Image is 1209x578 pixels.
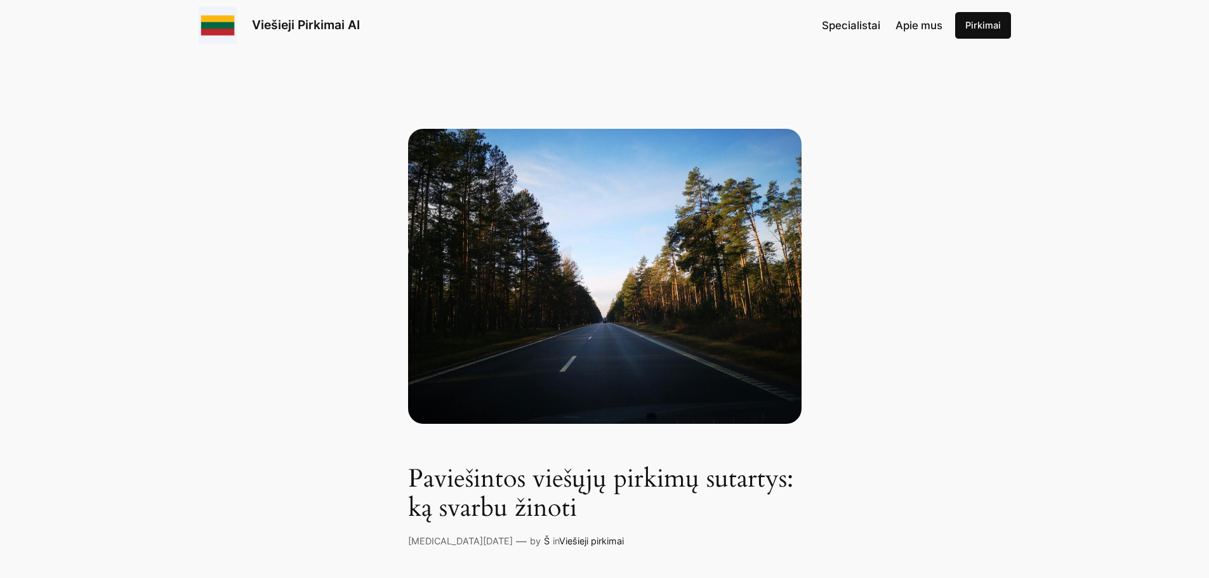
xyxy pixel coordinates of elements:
[516,533,527,549] p: —
[559,535,624,546] a: Viešieji pirkimai
[895,17,942,34] a: Apie mus
[408,129,802,424] : asphalt road in between trees
[822,17,880,34] a: Specialistai
[822,19,880,32] span: Specialistai
[199,6,237,44] img: Viešieji pirkimai logo
[955,12,1011,39] a: Pirkimai
[252,17,360,32] a: Viešieji Pirkimai AI
[530,534,541,548] p: by
[553,535,559,546] span: in
[544,535,550,546] a: Š
[408,535,513,546] a: [MEDICAL_DATA][DATE]
[408,464,802,523] h1: Paviešintos viešųjų pirkimų sutartys: ką svarbu žinoti
[895,19,942,32] span: Apie mus
[822,17,942,34] nav: Navigation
